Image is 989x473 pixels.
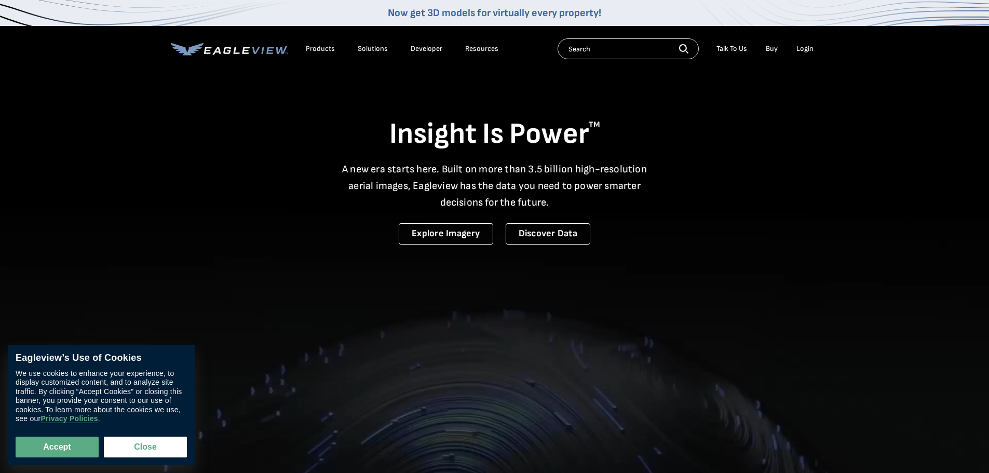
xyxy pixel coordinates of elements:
[171,116,819,153] h1: Insight Is Power
[358,44,388,53] div: Solutions
[766,44,778,53] a: Buy
[16,353,187,364] div: Eagleview’s Use of Cookies
[306,44,335,53] div: Products
[506,223,590,245] a: Discover Data
[104,437,187,457] button: Close
[589,120,600,130] sup: TM
[796,44,814,53] div: Login
[16,437,99,457] button: Accept
[40,415,98,424] a: Privacy Policies
[16,369,187,424] div: We use cookies to enhance your experience, to display customized content, and to analyze site tra...
[558,38,699,59] input: Search
[411,44,442,53] a: Developer
[399,223,493,245] a: Explore Imagery
[388,7,601,19] a: Now get 3D models for virtually every property!
[336,161,654,211] p: A new era starts here. Built on more than 3.5 billion high-resolution aerial images, Eagleview ha...
[716,44,747,53] div: Talk To Us
[465,44,498,53] div: Resources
